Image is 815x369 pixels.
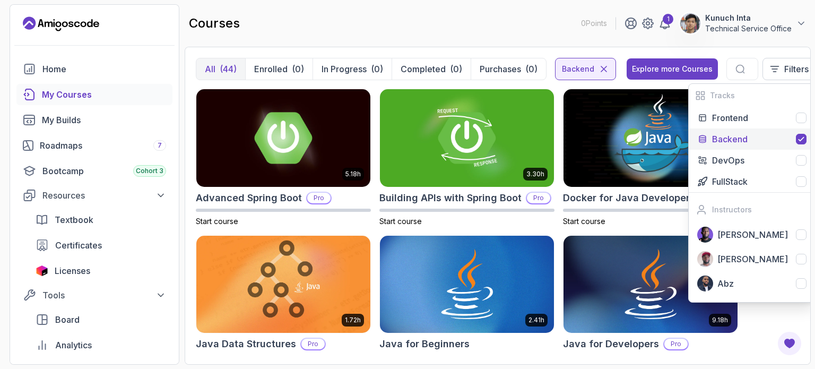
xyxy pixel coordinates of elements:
[16,160,172,182] a: bootcamp
[16,135,172,156] a: roadmaps
[301,339,325,349] p: Pro
[526,170,544,178] p: 3.30h
[55,313,80,326] span: Board
[220,63,237,75] div: (44)
[42,88,166,101] div: My Courses
[245,58,313,80] button: Enrolled(0)
[55,213,93,226] span: Textbook
[664,339,688,349] p: Pro
[528,316,544,324] p: 2.41h
[42,165,166,177] div: Bootcamp
[712,316,728,324] p: 9.18h
[527,193,550,203] p: Pro
[196,89,370,187] img: Advanced Spring Boot card
[42,289,166,302] div: Tools
[563,337,659,351] h2: Java for Developers
[697,251,713,267] img: instructor img
[712,133,748,145] p: Backend
[392,58,471,80] button: Completed(0)
[371,63,383,75] div: (0)
[23,15,99,32] a: Landing page
[680,13,700,33] img: user profile image
[581,18,607,29] p: 0 Points
[189,15,240,32] h2: courses
[401,63,446,75] p: Completed
[525,63,537,75] div: (0)
[712,204,752,215] h2: Instructors
[16,286,172,305] button: Tools
[689,128,815,150] button: Backend
[689,107,815,128] button: Frontend
[16,109,172,131] a: builds
[196,217,238,226] span: Start course
[689,222,815,247] button: instructor img[PERSON_NAME]
[379,337,470,351] h2: Java for Beginners
[313,58,392,80] button: In Progress(0)
[29,209,172,230] a: textbook
[705,23,792,34] p: Technical Service Office
[322,63,367,75] p: In Progress
[55,264,90,277] span: Licenses
[712,175,748,188] p: FullStack
[42,63,166,75] div: Home
[136,167,163,175] span: Cohort 3
[689,150,815,171] button: DevOps
[471,58,546,80] button: Purchases(0)
[205,63,215,75] p: All
[29,260,172,281] a: licenses
[563,236,738,333] img: Java for Developers card
[380,89,554,187] img: Building APIs with Spring Boot card
[712,154,744,167] p: DevOps
[55,339,92,351] span: Analytics
[196,337,296,351] h2: Java Data Structures
[717,228,788,241] p: [PERSON_NAME]
[40,139,166,152] div: Roadmaps
[36,265,48,276] img: jetbrains icon
[55,239,102,252] span: Certificates
[563,191,695,205] h2: Docker for Java Developers
[480,63,521,75] p: Purchases
[663,14,673,24] div: 1
[697,227,713,243] img: instructor img
[196,58,245,80] button: All(44)
[563,217,605,226] span: Start course
[16,58,172,80] a: home
[705,13,792,23] p: Kunuch Inta
[29,235,172,256] a: certificates
[42,189,166,202] div: Resources
[16,186,172,205] button: Resources
[712,111,748,124] p: Frontend
[777,331,802,356] button: Open Feedback Button
[379,191,522,205] h2: Building APIs with Spring Boot
[42,114,166,126] div: My Builds
[627,58,718,80] button: Explore more Courses
[784,63,809,75] p: Filters
[29,309,172,330] a: board
[158,141,162,150] span: 7
[196,191,302,205] h2: Advanced Spring Boot
[380,236,554,333] img: Java for Beginners card
[307,193,331,203] p: Pro
[292,63,304,75] div: (0)
[450,63,462,75] div: (0)
[680,13,807,34] button: user profile imageKunuch IntaTechnical Service Office
[689,171,815,192] button: FullStack
[689,247,815,271] button: instructor img[PERSON_NAME]
[717,253,788,265] p: [PERSON_NAME]
[697,276,713,291] img: instructor img
[710,90,735,101] h2: Tracks
[254,63,288,75] p: Enrolled
[196,236,370,333] img: Java Data Structures card
[689,271,815,296] button: instructor imgAbz
[345,316,361,324] p: 1.72h
[345,170,361,178] p: 5.18h
[632,64,713,74] div: Explore more Courses
[658,17,671,30] a: 1
[29,334,172,356] a: analytics
[16,84,172,105] a: courses
[717,277,734,290] p: Abz
[562,64,594,74] p: Backend
[563,89,738,187] img: Docker for Java Developers card
[379,217,422,226] span: Start course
